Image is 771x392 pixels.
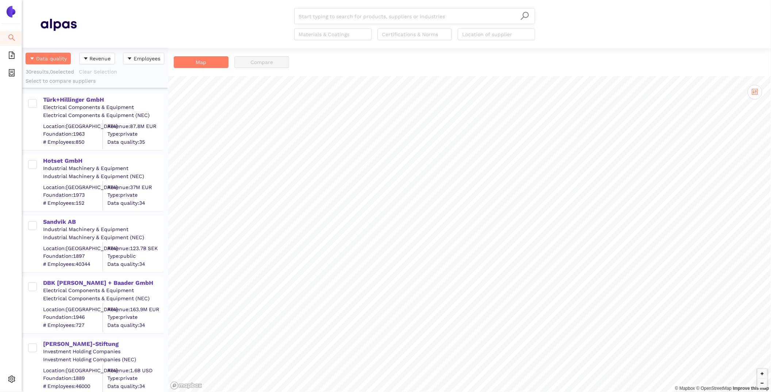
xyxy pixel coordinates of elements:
span: Data quality: 34 [107,382,163,390]
span: Type: public [107,253,163,260]
button: Zoom out [757,378,767,388]
span: Revenue [90,54,111,63]
div: Electrical Components & Equipment (NEC) [43,112,163,119]
span: search [520,11,529,20]
span: Foundation: 1889 [43,375,103,382]
div: Revenue: 163.9M EUR [107,306,163,313]
div: [PERSON_NAME]-Stiftung [43,340,163,348]
span: # Employees: 727 [43,321,103,329]
button: caret-downEmployees [123,53,164,64]
div: Electrical Components & Equipment [43,104,163,111]
div: Electrical Components & Equipment [43,287,163,294]
span: 30 results, 0 selected [26,69,74,75]
span: # Employees: 850 [43,138,103,146]
div: Revenue: 37M EUR [107,184,163,191]
div: Location: [GEOGRAPHIC_DATA] [43,367,103,374]
div: Sandvik AB [43,218,163,226]
div: DBK [PERSON_NAME] + Baader GmbH [43,279,163,287]
img: Homepage [40,15,77,34]
span: Type: private [107,131,163,138]
div: Location: [GEOGRAPHIC_DATA] [43,122,103,130]
button: caret-downData quality [26,53,71,64]
span: Foundation: 1946 [43,314,103,321]
span: Type: private [107,192,163,199]
button: Zoom in [757,369,767,378]
span: Data quality: 34 [107,199,163,207]
span: # Employees: 152 [43,199,103,207]
div: Industrial Machinery & Equipment (NEC) [43,173,163,180]
span: Data quality: 34 [107,260,163,268]
div: Location: [GEOGRAPHIC_DATA] [43,245,103,252]
span: file-add [8,49,15,64]
span: Foundation: 1897 [43,253,103,260]
span: control [752,88,758,95]
span: caret-down [30,56,35,62]
a: Mapbox logo [170,381,202,390]
span: # Employees: 40344 [43,260,103,268]
span: Data quality: 35 [107,138,163,146]
button: caret-downRevenue [79,53,115,64]
button: Map [174,56,229,68]
span: Data quality: 34 [107,321,163,329]
div: Türk+Hillinger GmbH [43,96,163,104]
span: caret-down [83,56,88,62]
span: Foundation: 1963 [43,131,103,138]
div: Select to compare suppliers [26,78,164,85]
div: Revenue: 1.6B USD [107,367,163,374]
div: Industrial Machinery & Equipment (NEC) [43,234,163,241]
span: search [8,31,15,46]
div: Location: [GEOGRAPHIC_DATA] [43,184,103,191]
span: setting [8,373,15,388]
span: caret-down [127,56,132,62]
div: Hotset GmbH [43,157,163,165]
span: container [8,67,15,81]
div: Revenue: 123.7B SEK [107,245,163,252]
span: Foundation: 1973 [43,192,103,199]
span: Map [196,58,207,66]
div: Investment Holding Companies [43,348,163,355]
div: Electrical Components & Equipment (NEC) [43,295,163,302]
div: Industrial Machinery & Equipment [43,226,163,233]
div: Revenue: 87.8M EUR [107,122,163,130]
span: Type: private [107,375,163,382]
button: Clear Selection [78,66,122,78]
div: Industrial Machinery & Equipment [43,165,163,172]
span: # Employees: 46000 [43,382,103,390]
span: Data quality [36,54,67,63]
span: Employees [134,54,160,63]
span: Type: private [107,314,163,321]
img: Logo [5,6,17,18]
div: Investment Holding Companies (NEC) [43,356,163,363]
div: Location: [GEOGRAPHIC_DATA] [43,306,103,313]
